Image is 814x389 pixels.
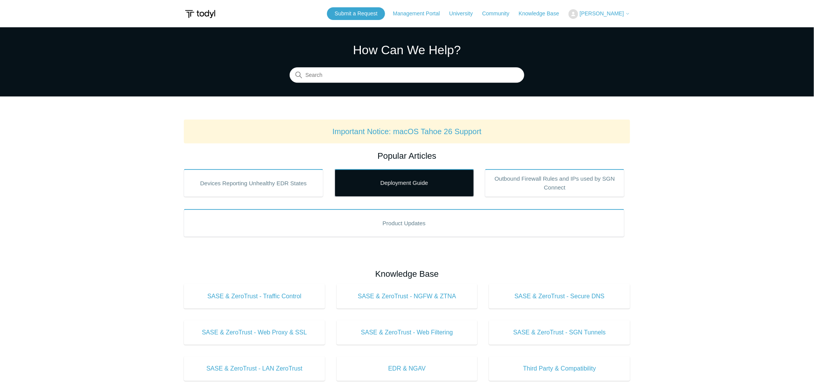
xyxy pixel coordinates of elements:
span: SASE & ZeroTrust - NGFW & ZTNA [348,292,466,301]
a: Devices Reporting Unhealthy EDR States [184,169,323,197]
span: SASE & ZeroTrust - Traffic Control [195,292,314,301]
a: Management Portal [393,10,448,18]
input: Search [290,68,524,83]
a: Important Notice: macOS Tahoe 26 Support [332,127,482,136]
a: EDR & NGAV [337,356,478,381]
a: SASE & ZeroTrust - Secure DNS [489,284,630,309]
a: SASE & ZeroTrust - Web Proxy & SSL [184,320,325,345]
button: [PERSON_NAME] [569,9,630,19]
span: SASE & ZeroTrust - SGN Tunnels [500,328,619,337]
span: Third Party & Compatibility [500,364,619,373]
a: Deployment Guide [335,169,474,197]
span: SASE & ZeroTrust - Web Filtering [348,328,466,337]
span: EDR & NGAV [348,364,466,373]
a: Third Party & Compatibility [489,356,630,381]
h1: How Can We Help? [290,41,524,59]
a: SASE & ZeroTrust - LAN ZeroTrust [184,356,325,381]
span: SASE & ZeroTrust - LAN ZeroTrust [195,364,314,373]
h2: Knowledge Base [184,268,630,280]
h2: Popular Articles [184,150,630,162]
img: Todyl Support Center Help Center home page [184,7,217,21]
a: Product Updates [184,209,624,237]
span: [PERSON_NAME] [580,10,624,17]
a: Knowledge Base [519,10,567,18]
a: SASE & ZeroTrust - Web Filtering [337,320,478,345]
a: Outbound Firewall Rules and IPs used by SGN Connect [485,169,624,197]
a: Community [482,10,517,18]
a: Submit a Request [327,7,385,20]
a: SASE & ZeroTrust - NGFW & ZTNA [337,284,478,309]
span: SASE & ZeroTrust - Secure DNS [500,292,619,301]
a: SASE & ZeroTrust - Traffic Control [184,284,325,309]
span: SASE & ZeroTrust - Web Proxy & SSL [195,328,314,337]
a: SASE & ZeroTrust - SGN Tunnels [489,320,630,345]
a: University [449,10,480,18]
